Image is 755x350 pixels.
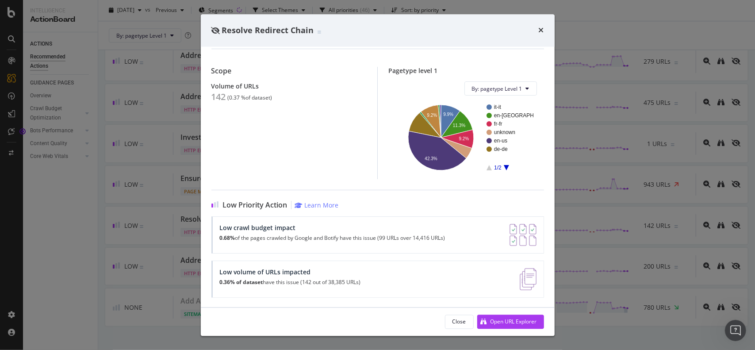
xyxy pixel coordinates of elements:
[725,320,746,341] iframe: Intercom live chat
[318,31,321,33] img: Equal
[295,201,339,209] a: Learn More
[211,92,226,102] div: 142
[477,315,544,329] button: Open URL Explorer
[220,234,235,242] strong: 0.68%
[305,201,339,209] div: Learn More
[494,112,557,119] text: en-[GEOGRAPHIC_DATA]
[220,268,361,276] div: Low volume of URLs impacted
[223,201,287,209] span: Low Priority Action
[201,14,555,336] div: modal
[228,95,272,101] div: ( 0.37 % of dataset )
[472,85,522,92] span: By: pagetype Level 1
[388,67,544,74] div: Pagetype level 1
[427,113,437,118] text: 9.2%
[211,82,367,90] div: Volume of URLs
[443,112,453,117] text: 9.9%
[220,224,445,231] div: Low crawl budget impact
[220,279,361,285] p: have this issue (142 out of 38,385 URLs)
[453,123,465,127] text: 11.3%
[494,104,502,110] text: it-it
[464,81,537,96] button: By: pagetype Level 1
[494,146,508,152] text: de-de
[539,25,544,36] div: times
[220,235,445,241] p: of the pages crawled by Google and Botify have this issue (99 URLs over 14,416 URLs)
[425,156,437,161] text: 42.3%
[211,27,220,34] div: eye-slash
[494,121,502,127] text: fr-fr
[494,129,515,135] text: unknown
[395,103,533,172] svg: A chart.
[494,138,507,144] text: en-us
[211,67,367,75] div: Scope
[222,25,314,35] span: Resolve Redirect Chain
[459,136,469,141] text: 9.2%
[510,224,537,246] img: AY0oso9MOvYAAAAASUVORK5CYII=
[452,318,466,325] div: Close
[494,165,502,171] text: 1/2
[445,315,474,329] button: Close
[520,268,536,290] img: e5DMFwAAAABJRU5ErkJggg==
[220,278,263,286] strong: 0.36% of dataset
[491,318,537,325] div: Open URL Explorer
